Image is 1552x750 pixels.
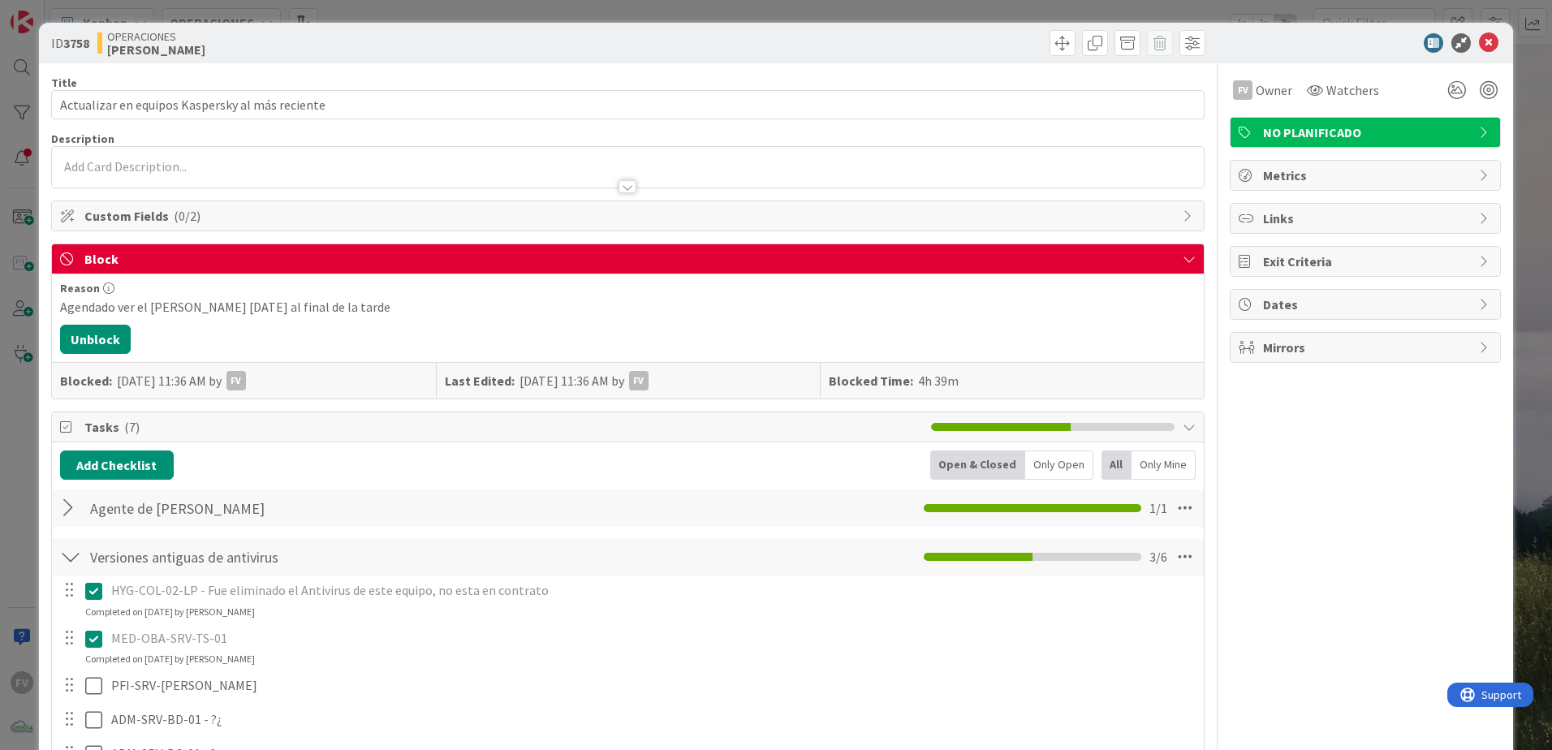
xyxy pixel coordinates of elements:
[1263,338,1471,357] span: Mirrors
[1132,450,1196,480] div: Only Mine
[1263,166,1471,185] span: Metrics
[1025,450,1093,480] div: Only Open
[84,206,1175,226] span: Custom Fields
[1233,80,1252,100] div: FV
[629,371,649,390] div: FV
[51,90,1205,119] input: type card name here...
[63,35,89,51] b: 3758
[51,33,89,53] span: ID
[1263,123,1471,142] span: NO PLANIFICADO
[117,371,246,390] div: [DATE] 11:36 AM by
[51,131,114,146] span: Description
[918,371,959,390] div: 4h 39m
[84,494,450,523] input: Add Checklist...
[60,325,131,354] button: Unblock
[107,30,205,43] span: OPERACIONES
[930,450,1025,480] div: Open & Closed
[1149,547,1167,567] span: 3 / 6
[111,629,1192,648] p: MED-OBA-SRV-TS-01
[84,542,450,571] input: Add Checklist...
[85,652,255,666] div: Completed on [DATE] by [PERSON_NAME]
[445,371,515,390] b: Last Edited:
[829,371,913,390] b: Blocked Time:
[174,208,200,224] span: ( 0/2 )
[60,297,1196,317] div: Agendado ver el [PERSON_NAME] [DATE] al final de la tarde
[85,605,255,619] div: Completed on [DATE] by [PERSON_NAME]
[60,282,100,294] span: Reason
[60,450,174,480] button: Add Checklist
[226,371,246,390] div: FV
[84,417,923,437] span: Tasks
[519,371,649,390] div: [DATE] 11:36 AM by
[1326,80,1379,100] span: Watchers
[1256,80,1292,100] span: Owner
[111,581,1192,600] p: HYG-COL-02-LP - Fue eliminado el Antivirus de este equipo, no esta en contrato
[1263,209,1471,228] span: Links
[1101,450,1132,480] div: All
[1149,498,1167,518] span: 1 / 1
[51,75,77,90] label: Title
[1263,252,1471,271] span: Exit Criteria
[60,371,112,390] b: Blocked:
[111,676,1192,695] p: PFI-SRV-[PERSON_NAME]
[107,43,205,56] b: [PERSON_NAME]
[124,419,140,435] span: ( 7 )
[111,710,1192,729] p: ADM-SRV-BD-01 - ?¿
[34,2,74,22] span: Support
[1263,295,1471,314] span: Dates
[84,249,1175,269] span: Block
